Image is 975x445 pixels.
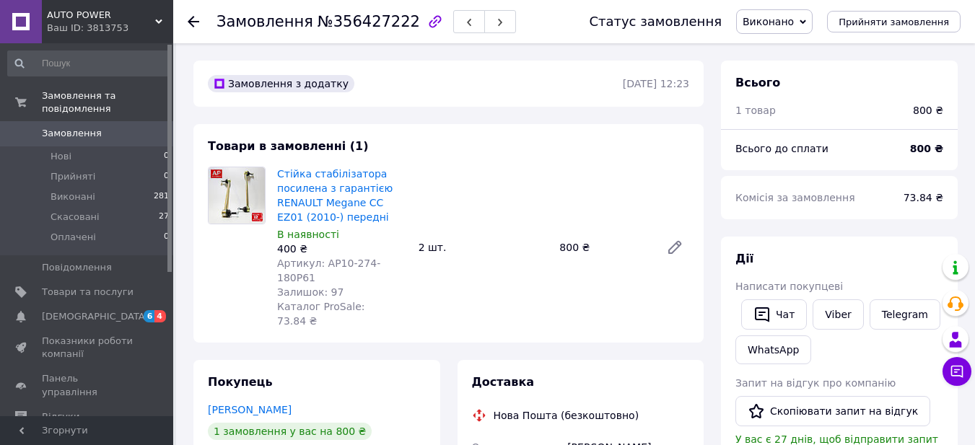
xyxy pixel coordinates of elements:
[623,78,689,89] time: [DATE] 12:23
[208,75,354,92] div: Замовлення з додатку
[188,14,199,29] div: Повернутися назад
[277,168,393,223] a: Стійка стабілізатора посилена з гарантією RENAULT Megane CC EZ01 (2010-) передні
[42,286,134,299] span: Товари та послуги
[277,301,364,327] span: Каталог ProSale: 73.84 ₴
[144,310,155,322] span: 6
[318,13,420,30] span: №356427222
[870,299,940,330] a: Telegram
[735,76,780,89] span: Всього
[51,211,100,224] span: Скасовані
[735,335,811,364] a: WhatsApp
[51,170,95,183] span: Прийняті
[554,237,655,257] div: 800 ₴
[660,233,689,262] a: Редагувати
[42,261,112,274] span: Повідомлення
[209,167,265,224] img: Стійка стабілізатора посилена з гарантією RENAULT Megane CC EZ01 (2010-) передні
[42,372,134,398] span: Панель управління
[277,257,380,283] span: Артикул: AP10-274-180P61
[42,127,102,140] span: Замовлення
[47,9,155,22] span: AUTO POWER
[277,229,339,240] span: В наявності
[277,286,344,298] span: Залишок: 97
[42,335,134,361] span: Показники роботи компанії
[743,16,794,27] span: Виконано
[735,143,828,154] span: Всього до сплати
[735,192,855,203] span: Комісія за замовлення
[589,14,722,29] div: Статус замовлення
[159,211,169,224] span: 27
[413,237,554,257] div: 2 шт.
[735,396,930,426] button: Скопіювати запит на відгук
[164,170,169,183] span: 0
[827,11,961,32] button: Прийняти замовлення
[208,375,273,389] span: Покупець
[813,299,863,330] a: Viber
[7,50,170,76] input: Пошук
[217,13,313,30] span: Замовлення
[277,242,407,256] div: 400 ₴
[42,89,173,115] span: Замовлення та повідомлення
[51,190,95,203] span: Виконані
[741,299,807,330] button: Чат
[164,150,169,163] span: 0
[51,150,71,163] span: Нові
[154,310,166,322] span: 4
[735,377,896,389] span: Запит на відгук про компанію
[208,404,292,415] a: [PERSON_NAME]
[735,281,843,292] span: Написати покупцеві
[735,105,776,116] span: 1 товар
[47,22,173,35] div: Ваш ID: 3813753
[42,410,79,423] span: Відгуки
[208,423,372,440] div: 1 замовлення у вас на 800 ₴
[154,190,169,203] span: 281
[208,139,369,153] span: Товари в замовленні (1)
[735,252,753,265] span: Дії
[910,143,943,154] b: 800 ₴
[490,408,643,423] div: Нова Пошта (безкоштовно)
[904,192,943,203] span: 73.84 ₴
[164,231,169,244] span: 0
[913,103,943,118] div: 800 ₴
[472,375,535,389] span: Доставка
[839,17,949,27] span: Прийняти замовлення
[943,357,971,386] button: Чат з покупцем
[51,231,96,244] span: Оплачені
[42,310,149,323] span: [DEMOGRAPHIC_DATA]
